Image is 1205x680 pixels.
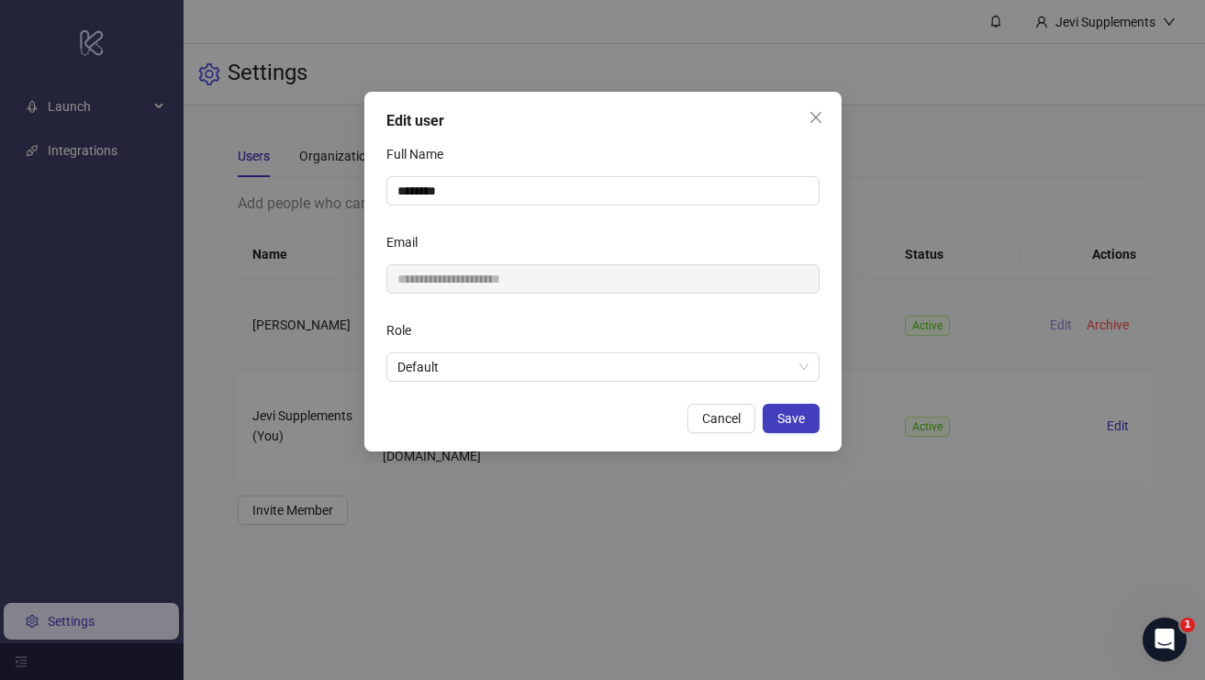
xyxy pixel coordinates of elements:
div: Edit user [386,110,820,132]
input: Full Name [386,176,820,206]
span: Cancel [702,411,741,426]
button: Cancel [687,404,755,433]
span: close [809,110,823,125]
iframe: Intercom live chat [1143,618,1187,662]
input: Email [386,264,820,294]
label: Full Name [386,139,455,169]
span: 1 [1180,618,1195,632]
label: Role [386,316,423,345]
span: Default [397,353,809,381]
label: Email [386,228,430,257]
span: Save [777,411,805,426]
button: Close [801,103,831,132]
button: Save [763,404,820,433]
